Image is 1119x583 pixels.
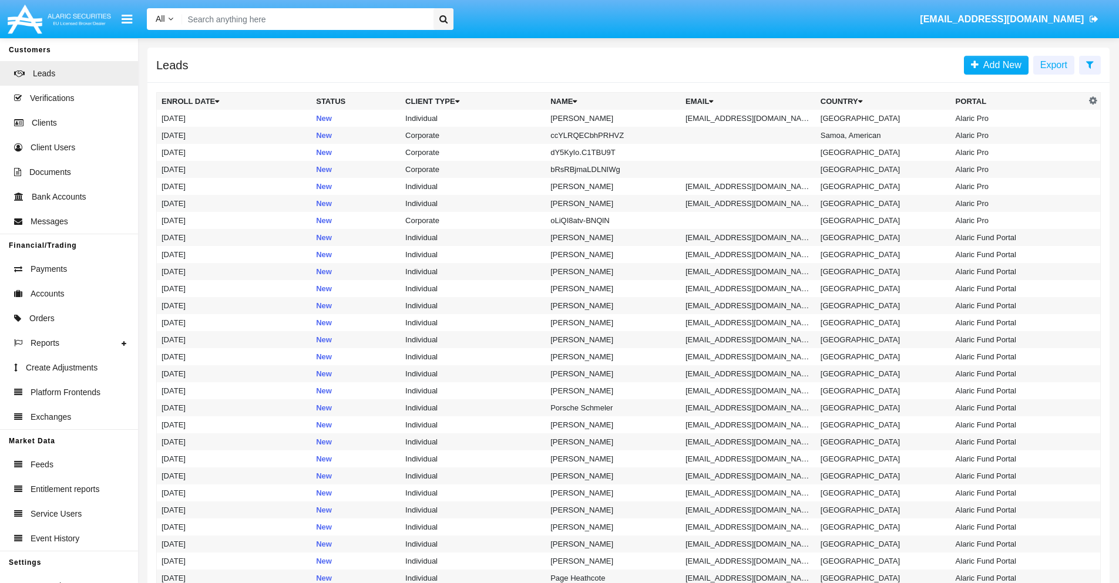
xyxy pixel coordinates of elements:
[401,552,546,569] td: Individual
[311,518,401,535] td: New
[401,501,546,518] td: Individual
[920,14,1084,24] span: [EMAIL_ADDRESS][DOMAIN_NAME]
[311,127,401,144] td: New
[401,229,546,246] td: Individual
[816,161,951,178] td: [GEOGRAPHIC_DATA]
[157,467,312,484] td: [DATE]
[546,229,681,246] td: [PERSON_NAME]
[915,3,1104,36] a: [EMAIL_ADDRESS][DOMAIN_NAME]
[816,229,951,246] td: [GEOGRAPHIC_DATA]
[546,518,681,535] td: [PERSON_NAME]
[546,195,681,212] td: [PERSON_NAME]
[157,535,312,552] td: [DATE]
[546,450,681,467] td: [PERSON_NAME]
[816,433,951,450] td: [GEOGRAPHIC_DATA]
[157,365,312,382] td: [DATE]
[31,483,100,496] span: Entitlement reports
[546,127,681,144] td: ccYLRQECbhPRHVZ
[546,144,681,161] td: dY5KyIo.C1TBU9T
[31,288,65,300] span: Accounts
[816,93,951,110] th: Country
[681,314,816,331] td: [EMAIL_ADDRESS][DOMAIN_NAME]
[401,382,546,399] td: Individual
[681,229,816,246] td: [EMAIL_ADDRESS][DOMAIN_NAME]
[951,229,1086,246] td: Alaric Fund Portal
[157,348,312,365] td: [DATE]
[681,535,816,552] td: [EMAIL_ADDRESS][DOMAIN_NAME]
[816,535,951,552] td: [GEOGRAPHIC_DATA]
[951,331,1086,348] td: Alaric Fund Portal
[401,212,546,229] td: Corporate
[311,144,401,161] td: New
[401,127,546,144] td: Corporate
[964,56,1029,75] a: Add New
[816,382,951,399] td: [GEOGRAPHIC_DATA]
[681,280,816,297] td: [EMAIL_ADDRESS][DOMAIN_NAME]
[401,314,546,331] td: Individual
[951,467,1086,484] td: Alaric Fund Portal
[546,365,681,382] td: [PERSON_NAME]
[311,178,401,195] td: New
[681,93,816,110] th: Email
[31,263,67,275] span: Payments
[816,212,951,229] td: [GEOGRAPHIC_DATA]
[157,399,312,416] td: [DATE]
[311,467,401,484] td: New
[311,263,401,280] td: New
[816,280,951,297] td: [GEOGRAPHIC_DATA]
[816,416,951,433] td: [GEOGRAPHIC_DATA]
[681,518,816,535] td: [EMAIL_ADDRESS][DOMAIN_NAME]
[311,416,401,433] td: New
[31,411,71,423] span: Exchanges
[157,382,312,399] td: [DATE]
[401,365,546,382] td: Individual
[401,280,546,297] td: Individual
[951,280,1086,297] td: Alaric Fund Portal
[32,191,86,203] span: Bank Accounts
[546,110,681,127] td: [PERSON_NAME]
[311,280,401,297] td: New
[546,501,681,518] td: [PERSON_NAME]
[32,117,57,129] span: Clients
[401,535,546,552] td: Individual
[157,331,312,348] td: [DATE]
[816,195,951,212] td: [GEOGRAPHIC_DATA]
[311,552,401,569] td: New
[681,365,816,382] td: [EMAIL_ADDRESS][DOMAIN_NAME]
[546,212,681,229] td: oLiQI8atv-BNQlN
[311,535,401,552] td: New
[951,348,1086,365] td: Alaric Fund Portal
[147,13,182,25] a: All
[401,144,546,161] td: Corporate
[157,297,312,314] td: [DATE]
[156,60,189,70] h5: Leads
[182,8,429,30] input: Search
[157,161,312,178] td: [DATE]
[951,535,1086,552] td: Alaric Fund Portal
[311,484,401,501] td: New
[546,161,681,178] td: bRsRBjmaLDLNIWg
[157,518,312,535] td: [DATE]
[816,331,951,348] td: [GEOGRAPHIC_DATA]
[681,467,816,484] td: [EMAIL_ADDRESS][DOMAIN_NAME]
[546,280,681,297] td: [PERSON_NAME]
[816,484,951,501] td: [GEOGRAPHIC_DATA]
[311,348,401,365] td: New
[30,92,74,105] span: Verifications
[401,331,546,348] td: Individual
[31,508,82,520] span: Service Users
[681,348,816,365] td: [EMAIL_ADDRESS][DOMAIN_NAME]
[951,382,1086,399] td: Alaric Fund Portal
[401,450,546,467] td: Individual
[157,246,312,263] td: [DATE]
[157,280,312,297] td: [DATE]
[951,399,1086,416] td: Alaric Fund Portal
[816,314,951,331] td: [GEOGRAPHIC_DATA]
[311,297,401,314] td: New
[401,348,546,365] td: Individual
[401,484,546,501] td: Individual
[546,399,681,416] td: Porsche Schmeler
[816,450,951,467] td: [GEOGRAPHIC_DATA]
[951,246,1086,263] td: Alaric Fund Portal
[681,484,816,501] td: [EMAIL_ADDRESS][DOMAIN_NAME]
